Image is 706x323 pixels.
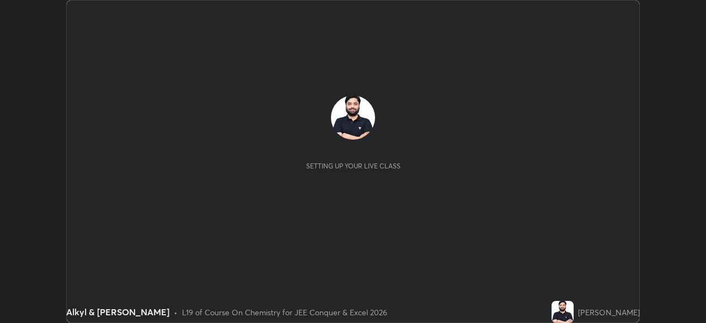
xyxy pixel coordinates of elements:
div: • [174,306,178,318]
img: f16150f93396451290561ee68e23d37e.jpg [552,301,574,323]
div: [PERSON_NAME] [578,306,640,318]
div: L19 of Course On Chemistry for JEE Conquer & Excel 2026 [182,306,387,318]
div: Setting up your live class [306,162,400,170]
img: f16150f93396451290561ee68e23d37e.jpg [331,96,375,140]
div: Alkyl & [PERSON_NAME] [66,305,169,319]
